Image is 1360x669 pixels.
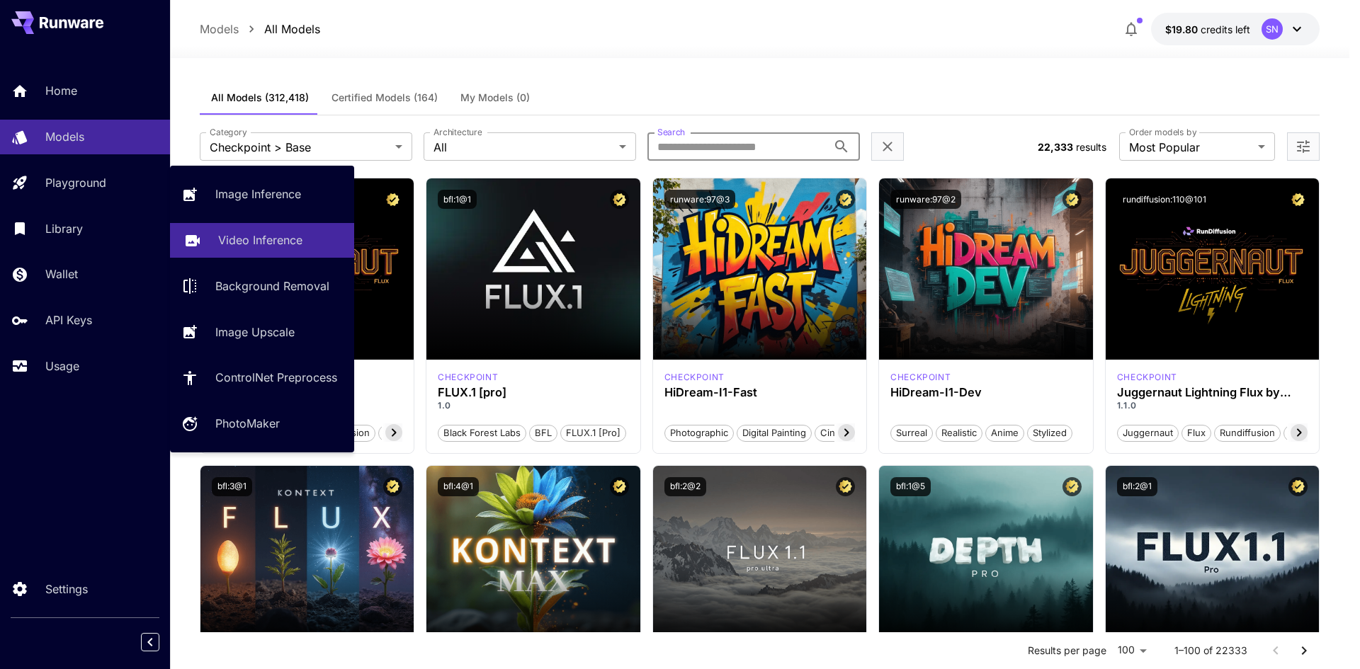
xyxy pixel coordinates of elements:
button: rundiffusion:110@101 [1117,190,1212,209]
button: Go to next page [1290,636,1318,665]
span: FLUX.1 [pro] [561,426,625,440]
button: bfl:4@1 [438,477,479,496]
span: Surreal [891,426,932,440]
div: $19.8049 [1165,22,1250,37]
p: ControlNet Preprocess [215,369,337,386]
span: 22,333 [1038,141,1073,153]
p: 1.1.0 [1117,399,1308,412]
span: Black Forest Labs [438,426,526,440]
a: PhotoMaker [170,406,354,441]
a: ControlNet Preprocess [170,360,354,395]
button: Certified Model – Vetted for best performance and includes a commercial license. [1062,190,1082,209]
p: Results per page [1028,644,1106,658]
p: checkpoint [438,371,498,384]
p: Home [45,82,77,99]
span: rundiffusion [1215,426,1280,440]
button: Certified Model – Vetted for best performance and includes a commercial license. [383,477,402,496]
span: Photographic [665,426,733,440]
button: Certified Model – Vetted for best performance and includes a commercial license. [1288,190,1308,209]
button: bfl:1@5 [890,477,931,496]
span: Anime [986,426,1024,440]
p: All Models [264,21,320,38]
span: Cinematic [815,426,868,440]
p: Playground [45,174,106,191]
span: Most Popular [1129,139,1252,156]
span: juggernaut [1118,426,1178,440]
nav: breadcrumb [200,21,320,38]
button: bfl:1@1 [438,190,477,209]
button: $19.8049 [1151,13,1320,45]
span: credits left [1201,23,1250,35]
h3: HiDream-I1-Fast [664,386,856,399]
span: schnell [1284,426,1326,440]
p: Image Upscale [215,324,295,341]
p: 1–100 of 22333 [1174,644,1247,658]
p: Settings [45,581,88,597]
div: HiDream Dev [890,371,951,384]
p: Video Inference [218,231,302,248]
span: Digital Painting [737,426,811,440]
button: Certified Model – Vetted for best performance and includes a commercial license. [610,477,629,496]
p: PhotoMaker [215,415,280,432]
a: Video Inference [170,223,354,258]
span: All [433,139,613,156]
span: $19.80 [1165,23,1201,35]
p: Image Inference [215,185,301,202]
div: HiDream Fast [664,371,725,384]
button: runware:97@3 [664,190,735,209]
button: Certified Model – Vetted for best performance and includes a commercial license. [1062,477,1082,496]
div: SN [1262,18,1283,40]
button: Collapse sidebar [141,633,159,651]
span: flux [1182,426,1211,440]
label: Category [210,126,247,138]
span: results [1076,141,1106,153]
button: runware:97@2 [890,190,961,209]
span: Stylized [1028,426,1072,440]
p: Background Removal [215,278,329,295]
span: BFL [530,426,557,440]
label: Order models by [1129,126,1196,138]
span: My Models (0) [460,91,530,104]
p: Models [200,21,239,38]
span: Certified Models (164) [331,91,438,104]
div: fluxpro [438,371,498,384]
label: Architecture [433,126,482,138]
span: pro [379,426,404,440]
h3: HiDream-I1-Dev [890,386,1082,399]
p: Wallet [45,265,78,282]
span: Realistic [936,426,982,440]
button: Open more filters [1295,138,1312,156]
a: Background Removal [170,269,354,304]
span: All Models (312,418) [211,91,309,104]
button: Clear filters (2) [879,138,896,156]
p: API Keys [45,311,92,328]
p: checkpoint [890,371,951,384]
button: Certified Model – Vetted for best performance and includes a commercial license. [1288,477,1308,496]
button: Certified Model – Vetted for best performance and includes a commercial license. [610,190,629,209]
button: bfl:3@1 [212,477,252,496]
button: bfl:2@2 [664,477,706,496]
p: checkpoint [664,371,725,384]
button: Certified Model – Vetted for best performance and includes a commercial license. [383,190,402,209]
a: Image Inference [170,177,354,212]
div: 100 [1112,640,1152,661]
button: bfl:2@1 [1117,477,1157,496]
h3: FLUX.1 [pro] [438,386,629,399]
h3: Juggernaut Lightning Flux by RunDiffusion [1117,386,1308,399]
button: Certified Model – Vetted for best performance and includes a commercial license. [836,477,855,496]
p: 1.0 [438,399,629,412]
a: Image Upscale [170,314,354,349]
div: FLUX.1 D [1117,371,1177,384]
div: Collapse sidebar [152,629,170,655]
button: Certified Model – Vetted for best performance and includes a commercial license. [836,190,855,209]
p: checkpoint [1117,371,1177,384]
p: Models [45,128,84,145]
label: Search [657,126,685,138]
span: Checkpoint > Base [210,139,390,156]
p: Usage [45,358,79,374]
p: Library [45,220,83,237]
